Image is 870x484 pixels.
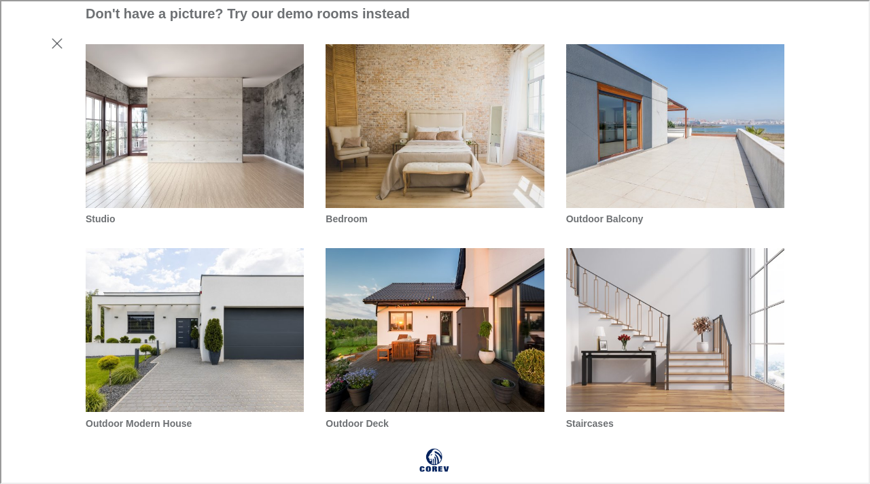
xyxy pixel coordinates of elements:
img: Staircases [565,247,786,412]
li: Staircases [565,247,783,429]
button: Exit visualizer [43,30,68,54]
a: Visit Corev homepage [379,445,488,474]
img: Studio [84,43,305,208]
h2: Don't have a picture? Try our demo rooms instead [84,3,408,21]
li: Outdoor Modern House [84,247,302,429]
img: Outdoor Modern House [84,247,305,412]
h3: Outdoor Deck [324,415,542,430]
h3: Outdoor Modern House [84,415,302,430]
img: Outdoor Deck [324,247,545,412]
li: Outdoor Balcony [565,43,783,225]
h3: Outdoor Balcony [565,211,783,225]
li: Outdoor Deck [324,247,542,429]
li: Studio [84,43,302,225]
h3: Bedroom [324,211,542,225]
li: Bedroom [324,43,542,225]
img: Outdoor Balcony [565,43,786,208]
h3: Staircases [565,415,783,430]
img: Bedroom [324,43,545,208]
h3: Studio [84,211,302,225]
